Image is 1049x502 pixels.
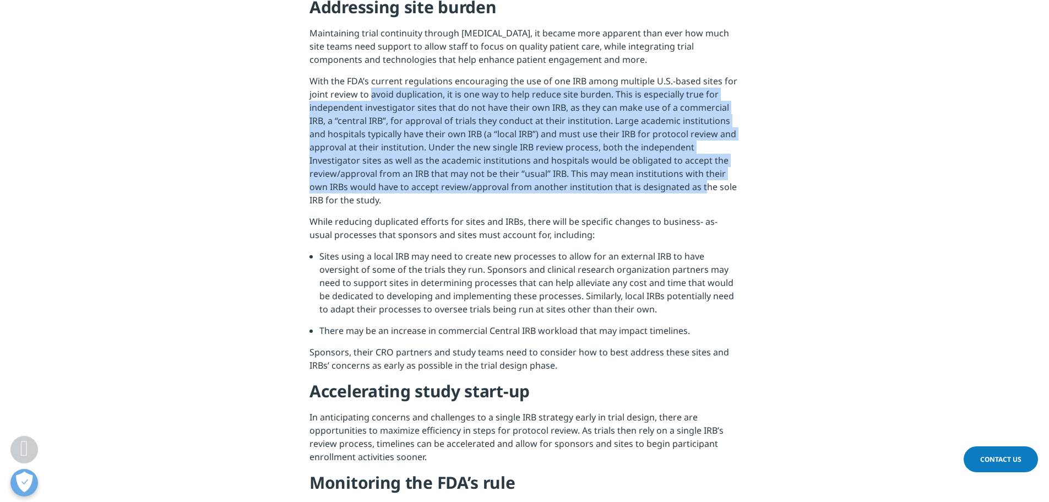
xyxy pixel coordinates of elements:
h4: Monitoring the FDA’s rule [309,472,740,502]
p: In anticipating concerns and challenges to a single IRB strategy early in trial design, there are... [309,411,740,472]
button: Open Preferences [10,469,38,496]
li: Sites using a local IRB may need to create new processes to allow for an external IRB to have ove... [319,250,740,324]
p: While reducing duplicated efforts for sites and IRBs, there will be specific changes to business-... [309,215,740,250]
h4: Accelerating study start-up [309,380,740,411]
p: Maintaining trial continuity through [MEDICAL_DATA], it became more apparent than ever how much s... [309,26,740,74]
li: There may be an increase in commercial Central IRB workload that may impact timelines. [319,324,740,346]
span: Contact Us [980,455,1021,464]
p: Sponsors, their CRO partners and study teams need to consider how to best address these sites and... [309,346,740,380]
p: With the FDA’s current regulations encouraging the use of one IRB among multiple U.S.-based sites... [309,74,740,215]
a: Contact Us [964,446,1038,472]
